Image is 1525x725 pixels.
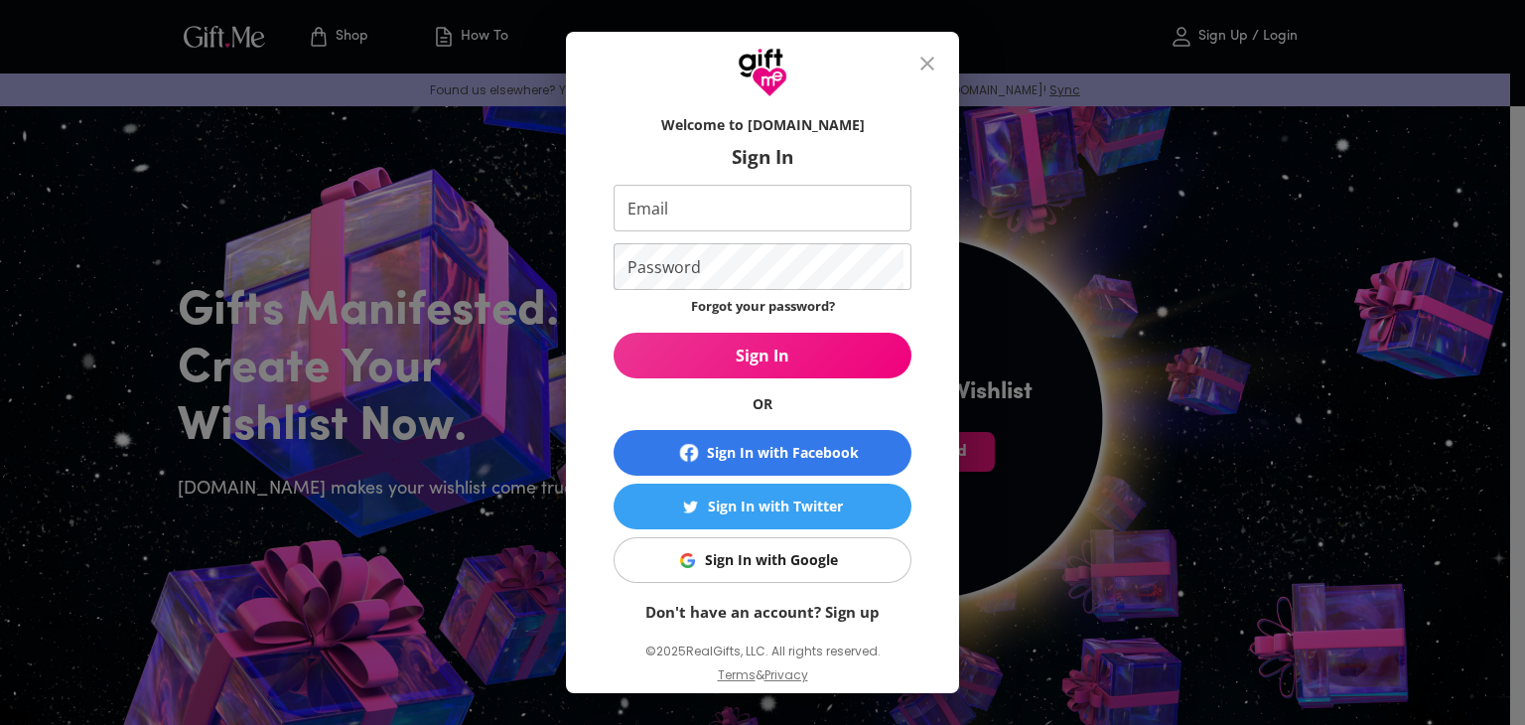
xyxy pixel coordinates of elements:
h6: OR [614,394,911,414]
a: Terms [718,666,756,683]
img: GiftMe Logo [738,48,787,97]
button: Sign In [614,333,911,378]
h6: Welcome to [DOMAIN_NAME] [614,115,911,135]
button: Sign In with GoogleSign In with Google [614,537,911,583]
h6: Sign In [614,145,911,169]
div: Sign In with Google [705,549,838,571]
button: Sign In with TwitterSign In with Twitter [614,484,911,529]
a: Forgot your password? [691,297,835,315]
span: Sign In [614,345,911,366]
a: Don't have an account? Sign up [645,602,880,622]
div: Sign In with Twitter [708,496,843,517]
a: Privacy [764,666,808,683]
button: Sign In with Facebook [614,430,911,476]
p: & [756,664,764,702]
button: close [903,40,951,87]
p: © 2025 RealGifts, LLC. All rights reserved. [614,639,911,664]
div: Sign In with Facebook [707,442,859,464]
img: Sign In with Google [680,553,695,568]
img: Sign In with Twitter [683,500,698,514]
